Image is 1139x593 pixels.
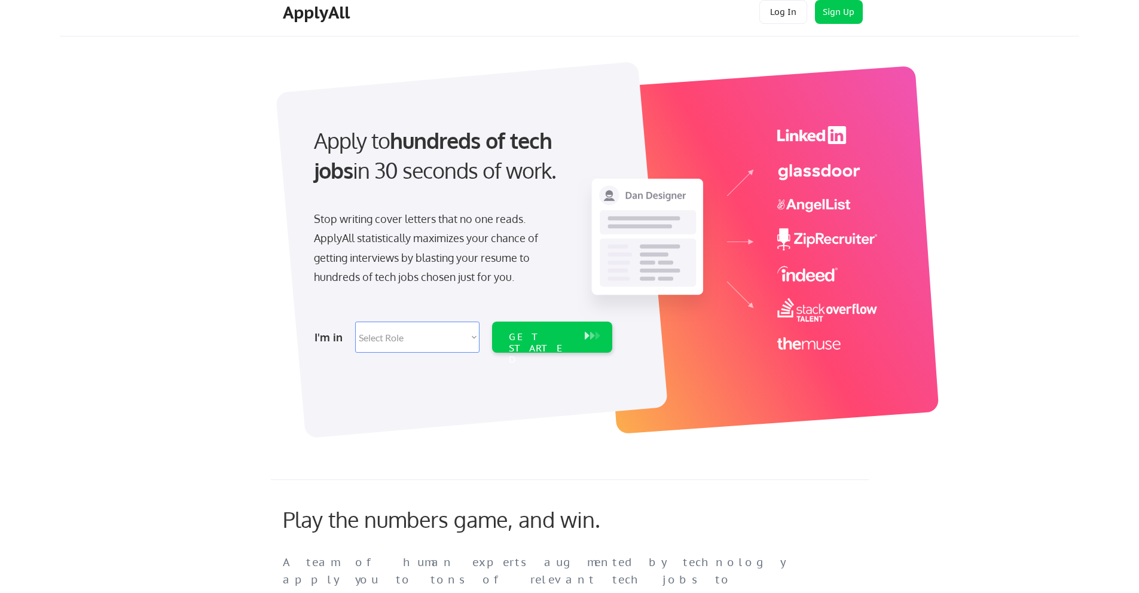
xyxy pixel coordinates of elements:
[283,506,654,532] div: Play the numbers game, and win.
[283,2,353,23] div: ApplyAll
[314,209,560,287] div: Stop writing cover letters that no one reads. ApplyAll statistically maximizes your chance of get...
[314,127,557,184] strong: hundreds of tech jobs
[509,331,573,366] div: GET STARTED
[314,328,348,347] div: I'm in
[314,126,607,186] div: Apply to in 30 seconds of work.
